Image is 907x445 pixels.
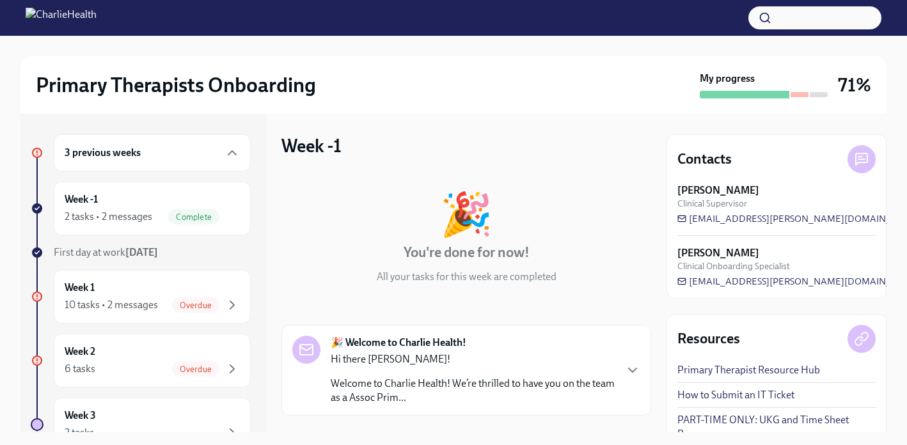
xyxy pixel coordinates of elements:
h4: Contacts [677,150,732,169]
h3: 71% [838,74,871,97]
h6: Week 3 [65,409,96,423]
div: 2 tasks • 2 messages [65,210,152,224]
div: 🎉 [440,193,493,235]
strong: [DATE] [125,246,158,258]
h2: Primary Therapists Onboarding [36,72,316,98]
h4: Resources [677,329,740,348]
a: How to Submit an IT Ticket [677,388,794,402]
strong: [PERSON_NAME] [677,246,759,260]
h6: Week 1 [65,281,95,295]
div: 3 previous weeks [54,134,251,171]
div: 10 tasks • 2 messages [65,298,158,312]
div: 6 tasks [65,362,95,376]
h6: Week 2 [65,345,95,359]
span: Clinical Supervisor [677,198,747,210]
strong: 🎉 Welcome to Charlie Health! [331,336,466,350]
a: First day at work[DATE] [31,246,251,260]
span: Complete [168,212,219,222]
a: Week 26 tasksOverdue [31,334,251,387]
p: All your tasks for this week are completed [377,270,556,284]
span: Overdue [172,301,219,310]
p: Welcome to Charlie Health! We’re thrilled to have you on the team as a Assoc Prim... [331,377,615,405]
p: Hi there [PERSON_NAME]! [331,352,615,366]
a: Primary Therapist Resource Hub [677,363,820,377]
span: Clinical Onboarding Specialist [677,260,790,272]
h6: 3 previous weeks [65,146,141,160]
a: PART-TIME ONLY: UKG and Time Sheet Resource [677,413,876,441]
span: First day at work [54,246,158,258]
span: Overdue [172,364,219,374]
h6: Week -1 [65,192,98,207]
h4: You're done for now! [404,243,530,262]
strong: [PERSON_NAME] [677,183,759,198]
a: Week 110 tasks • 2 messagesOverdue [31,270,251,324]
strong: My progress [700,72,755,86]
h3: Week -1 [281,134,342,157]
a: Week -12 tasks • 2 messagesComplete [31,182,251,235]
div: 2 tasks [65,426,94,440]
img: CharlieHealth [26,8,97,28]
